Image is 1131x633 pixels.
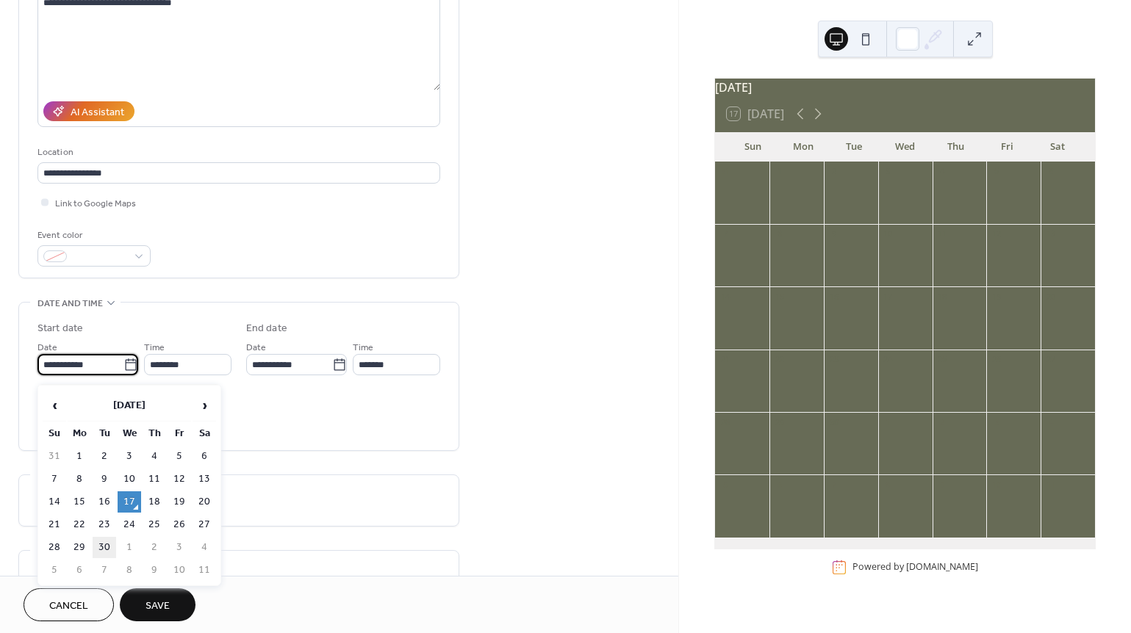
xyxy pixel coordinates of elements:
[146,598,170,614] span: Save
[118,491,141,513] td: 17
[168,446,191,467] td: 5
[719,291,730,302] div: 14
[120,588,195,621] button: Save
[982,132,1033,162] div: Fri
[719,166,730,177] div: 31
[991,166,1002,177] div: 5
[1045,291,1056,302] div: 20
[43,514,66,535] td: 21
[143,560,166,581] td: 9
[906,561,978,574] a: [DOMAIN_NAME]
[93,423,116,444] th: Tu
[880,132,930,162] div: Wed
[37,296,103,311] span: Date and time
[43,469,66,490] td: 7
[991,291,1002,302] div: 19
[353,340,373,355] span: Time
[118,537,141,558] td: 1
[93,560,116,581] td: 7
[193,560,216,581] td: 11
[118,514,141,535] td: 24
[937,166,948,177] div: 4
[719,416,730,427] div: 28
[37,145,437,160] div: Location
[774,166,785,177] div: 1
[68,390,191,422] th: [DATE]
[93,514,116,535] td: 23
[1045,479,1056,490] div: 11
[43,101,134,121] button: AI Assistant
[991,354,1002,365] div: 26
[883,166,894,177] div: 3
[168,469,191,490] td: 12
[193,491,216,513] td: 20
[68,469,91,490] td: 8
[68,514,91,535] td: 22
[828,291,839,302] div: 16
[68,537,91,558] td: 29
[43,560,66,581] td: 5
[930,132,981,162] div: Thu
[68,423,91,444] th: Mo
[828,228,839,239] div: 9
[1045,166,1056,177] div: 6
[937,479,948,490] div: 9
[168,537,191,558] td: 3
[168,423,191,444] th: Fr
[43,491,66,513] td: 14
[719,228,730,239] div: 7
[144,340,165,355] span: Time
[883,354,894,365] div: 24
[168,491,191,513] td: 19
[852,561,978,574] div: Powered by
[1045,416,1056,427] div: 4
[1045,354,1056,365] div: 27
[193,469,216,490] td: 13
[118,423,141,444] th: We
[43,391,65,420] span: ‹
[883,416,894,427] div: 1
[719,354,730,365] div: 21
[24,588,114,621] a: Cancel
[49,598,88,614] span: Cancel
[37,321,83,336] div: Start date
[193,446,216,467] td: 6
[774,416,785,427] div: 29
[883,291,894,302] div: 17
[118,560,141,581] td: 8
[193,391,215,420] span: ›
[828,354,839,365] div: 23
[937,291,948,302] div: 18
[55,196,136,211] span: Link to Google Maps
[719,479,730,490] div: 5
[1033,132,1083,162] div: Sat
[37,228,148,243] div: Event color
[991,416,1002,427] div: 3
[93,469,116,490] td: 9
[93,491,116,513] td: 16
[168,560,191,581] td: 10
[778,132,829,162] div: Mon
[193,423,216,444] th: Sa
[774,228,785,239] div: 8
[118,446,141,467] td: 3
[193,537,216,558] td: 4
[93,446,116,467] td: 2
[937,416,948,427] div: 2
[828,166,839,177] div: 2
[937,228,948,239] div: 11
[829,132,880,162] div: Tue
[828,479,839,490] div: 7
[168,514,191,535] td: 26
[68,560,91,581] td: 6
[143,446,166,467] td: 4
[143,469,166,490] td: 11
[883,479,894,490] div: 8
[1045,228,1056,239] div: 13
[991,479,1002,490] div: 10
[143,537,166,558] td: 2
[774,479,785,490] div: 6
[246,321,287,336] div: End date
[43,537,66,558] td: 28
[43,446,66,467] td: 31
